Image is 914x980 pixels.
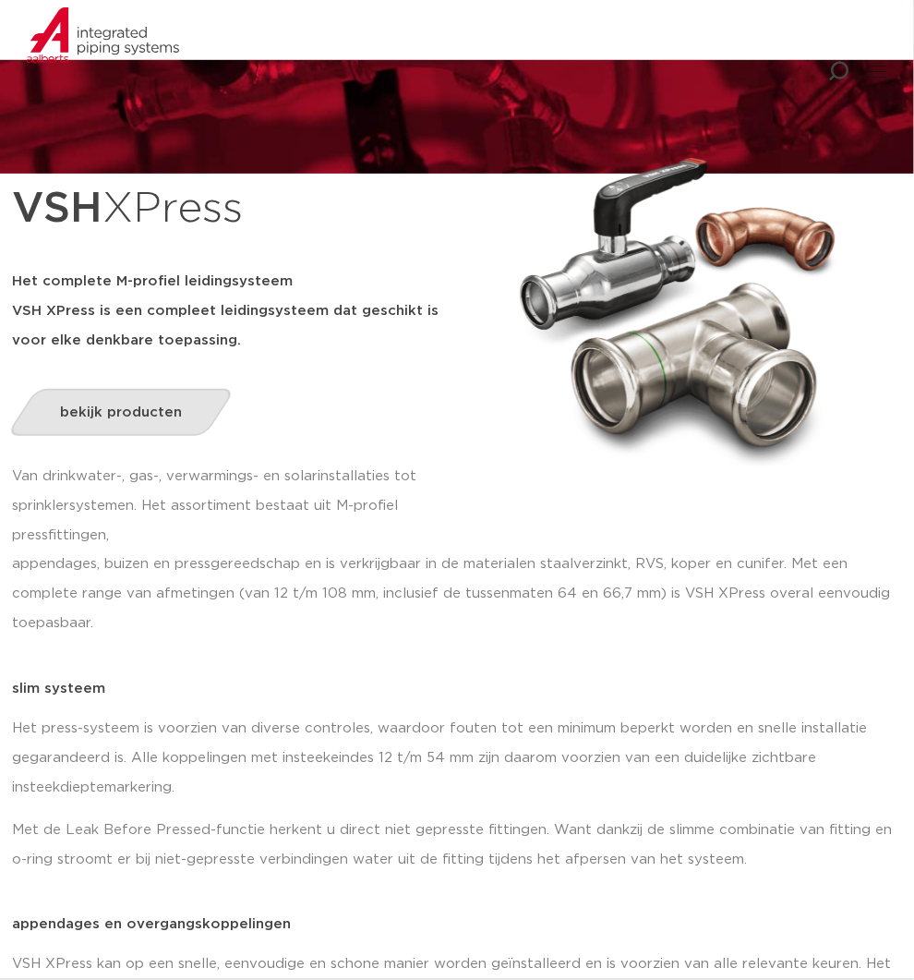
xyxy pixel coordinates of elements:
[12,462,452,550] p: Van drinkwater-, gas-, verwarmings- en solarinstallaties tot sprinklersystemen. Het assortiment b...
[12,188,102,230] strong: VSH
[12,682,902,696] p: slim systeem
[12,174,452,245] h1: XPress
[12,550,902,638] p: appendages, buizen en pressgereedschap en is verkrijgbaar in de materialen staalverzinkt, RVS, ko...
[6,389,235,436] a: bekijk producten
[12,917,902,931] p: appendages en overgangskoppelingen
[12,267,452,356] h5: Het complete M-profiel leidingsysteem VSH XPress is een compleet leidingsysteem dat geschikt is v...
[12,714,902,803] p: Het press-systeem is voorzien van diverse controles, waardoor fouten tot een minimum beperkt word...
[60,405,182,419] span: bekijk producten
[12,816,902,875] p: Met de Leak Before Pressed-functie herkent u direct niet gepresste fittingen. Want dankzij de sli...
